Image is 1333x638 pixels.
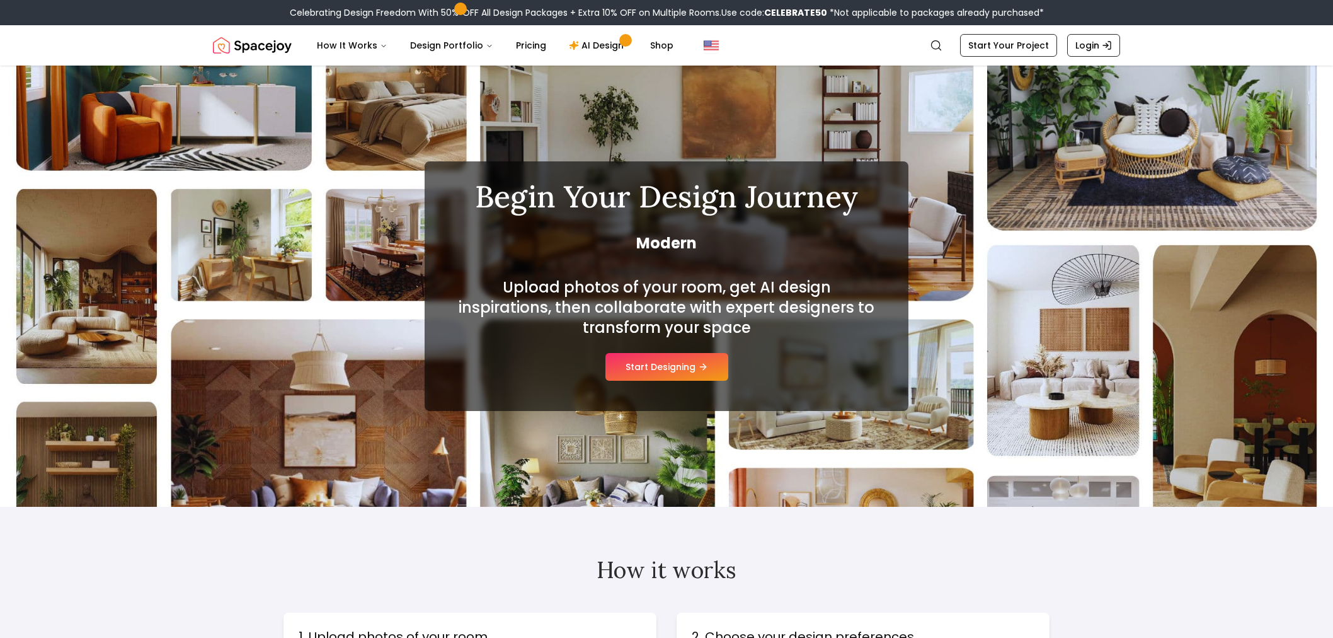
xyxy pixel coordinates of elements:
[704,38,719,53] img: United States
[640,33,684,58] a: Shop
[290,6,1044,19] div: Celebrating Design Freedom With 50% OFF All Design Packages + Extra 10% OFF on Multiple Rooms.
[721,6,827,19] span: Use code:
[559,33,638,58] a: AI Design
[213,33,292,58] a: Spacejoy
[1067,34,1120,57] a: Login
[455,182,878,212] h1: Begin Your Design Journey
[827,6,1044,19] span: *Not applicable to packages already purchased*
[764,6,827,19] b: CELEBRATE50
[307,33,684,58] nav: Main
[283,557,1050,583] h2: How it works
[960,34,1057,57] a: Start Your Project
[400,33,503,58] button: Design Portfolio
[213,33,292,58] img: Spacejoy Logo
[455,277,878,338] h2: Upload photos of your room, get AI design inspirations, then collaborate with expert designers to...
[455,233,878,253] span: Modern
[213,25,1120,66] nav: Global
[506,33,556,58] a: Pricing
[307,33,398,58] button: How It Works
[605,353,728,381] button: Start Designing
